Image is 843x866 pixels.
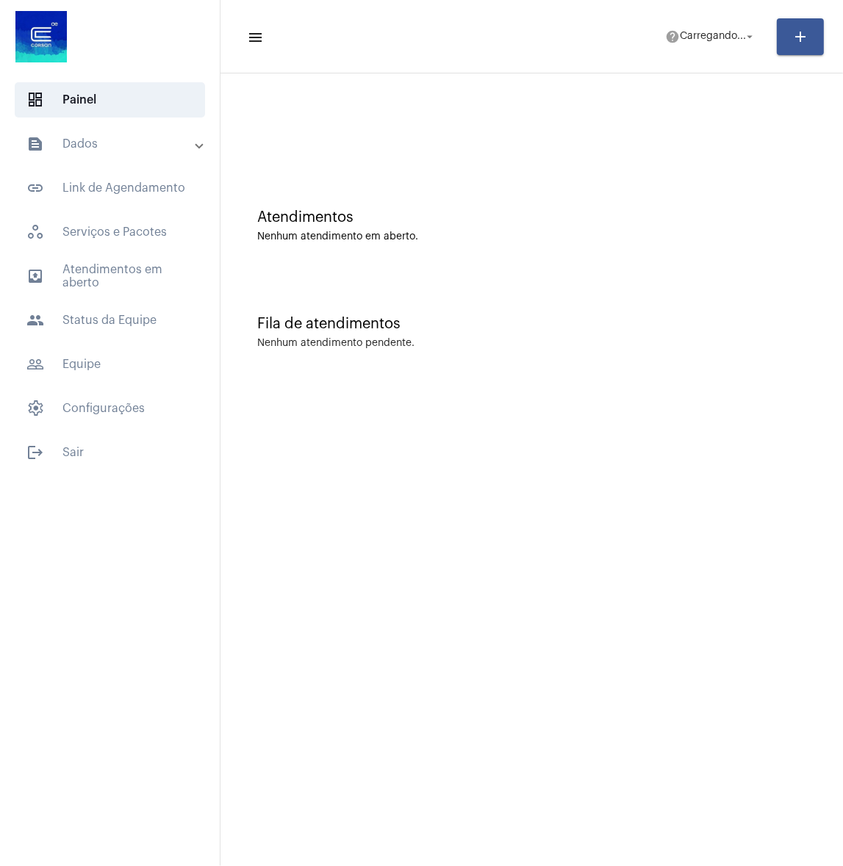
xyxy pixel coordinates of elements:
[665,29,680,44] mat-icon: help
[257,231,806,242] div: Nenhum atendimento em aberto.
[26,267,44,285] mat-icon: sidenav icon
[15,259,205,294] span: Atendimentos em aberto
[9,126,220,162] mat-expansion-panel-header: sidenav iconDados
[15,82,205,118] span: Painel
[656,22,765,51] button: Carregando...
[257,316,806,332] div: Fila de atendimentos
[26,179,44,197] mat-icon: sidenav icon
[743,30,756,43] mat-icon: arrow_drop_down
[792,28,809,46] mat-icon: add
[15,391,205,426] span: Configurações
[15,214,205,250] span: Serviços e Pacotes
[26,91,44,109] span: sidenav icon
[15,435,205,470] span: Sair
[26,400,44,417] span: sidenav icon
[680,32,746,42] span: Carregando...
[15,347,205,382] span: Equipe
[257,338,415,349] div: Nenhum atendimento pendente.
[26,356,44,373] mat-icon: sidenav icon
[12,7,71,66] img: d4669ae0-8c07-2337-4f67-34b0df7f5ae4.jpeg
[15,170,205,206] span: Link de Agendamento
[26,135,196,153] mat-panel-title: Dados
[257,209,806,225] div: Atendimentos
[247,29,262,46] mat-icon: sidenav icon
[26,223,44,241] span: sidenav icon
[26,444,44,461] mat-icon: sidenav icon
[26,311,44,329] mat-icon: sidenav icon
[15,303,205,338] span: Status da Equipe
[26,135,44,153] mat-icon: sidenav icon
